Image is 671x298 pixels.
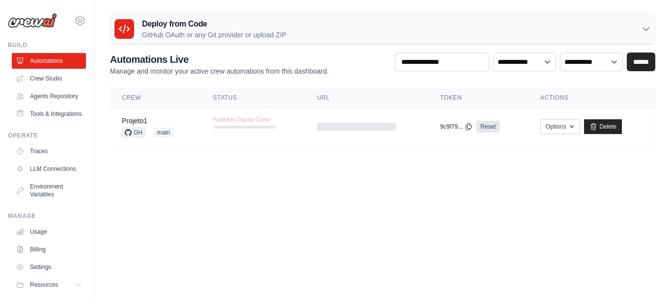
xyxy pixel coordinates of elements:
[122,128,145,137] span: GH
[12,71,86,86] a: Crew Studio
[12,106,86,122] a: Tools & Integrations
[12,242,86,257] a: Billing
[12,161,86,177] a: LLM Connections
[8,13,57,28] img: Logo
[122,117,147,125] a: Projeto1
[8,41,86,49] div: Build
[12,259,86,275] a: Settings
[153,128,174,137] span: main
[12,277,86,293] button: Resources
[8,212,86,220] div: Manage
[142,18,286,30] h3: Deploy from Code
[110,53,329,66] h2: Automations Live
[213,116,270,124] span: Failed to Pause Crew
[12,179,86,202] a: Environment Variables
[12,224,86,240] a: Usage
[428,88,529,108] th: Token
[584,119,622,134] a: Delete
[12,53,86,69] a: Automations
[440,123,473,131] button: 9c9f79...
[201,88,306,108] th: Status
[110,88,201,108] th: Crew
[12,143,86,159] a: Traces
[12,88,86,104] a: Agents Repository
[622,251,671,298] iframe: Chat Widget
[476,121,500,133] a: Reset
[30,281,58,289] span: Resources
[540,119,580,134] button: Options
[529,88,655,108] th: Actions
[142,30,286,40] p: GitHub OAuth or any Git provider or upload ZIP
[110,66,329,76] p: Manage and monitor your active crew automations from this dashboard.
[8,132,86,139] div: Operate
[306,88,429,108] th: URL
